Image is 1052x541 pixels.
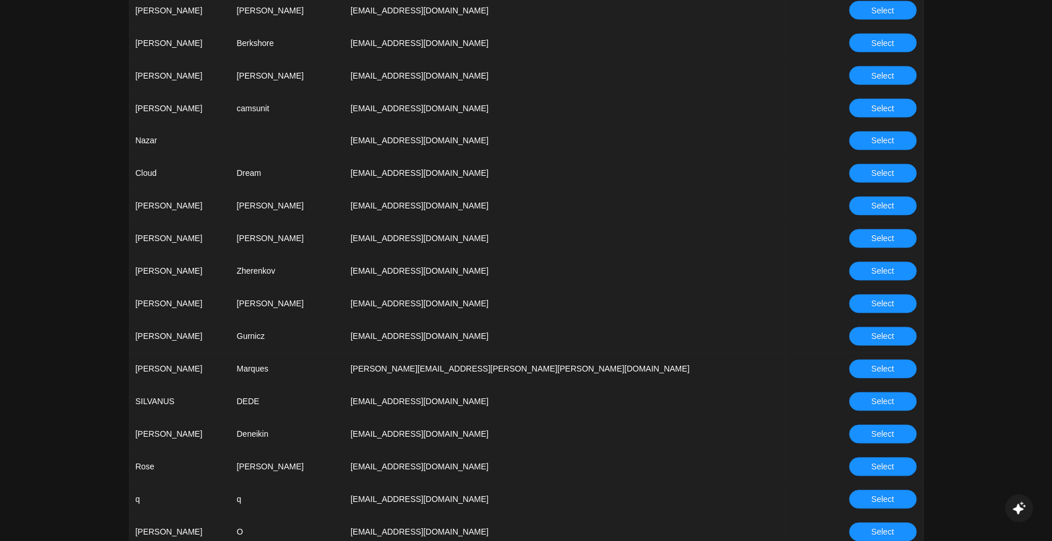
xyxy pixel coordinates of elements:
[230,157,344,190] td: Dream
[849,393,917,411] button: Select
[343,288,785,320] td: [EMAIL_ADDRESS][DOMAIN_NAME]
[849,490,917,509] button: Select
[849,132,917,150] button: Select
[343,59,785,92] td: [EMAIL_ADDRESS][DOMAIN_NAME]
[872,298,894,310] span: Select
[230,386,344,418] td: DEDE
[872,395,894,408] span: Select
[849,164,917,183] button: Select
[849,66,917,85] button: Select
[129,59,230,92] td: [PERSON_NAME]
[230,92,344,125] td: camsunit
[230,353,344,386] td: Marques
[872,135,894,147] span: Select
[872,4,894,17] span: Select
[849,34,917,52] button: Select
[872,526,894,539] span: Select
[129,353,230,386] td: [PERSON_NAME]
[230,59,344,92] td: [PERSON_NAME]
[230,451,344,483] td: [PERSON_NAME]
[230,288,344,320] td: [PERSON_NAME]
[129,451,230,483] td: Rose
[849,458,917,476] button: Select
[872,363,894,376] span: Select
[129,125,230,157] td: Nazar
[230,255,344,288] td: Zherenkov
[230,222,344,255] td: [PERSON_NAME]
[872,493,894,506] span: Select
[129,418,230,451] td: [PERSON_NAME]
[872,37,894,49] span: Select
[129,288,230,320] td: [PERSON_NAME]
[343,483,785,516] td: [EMAIL_ADDRESS][DOMAIN_NAME]
[872,69,894,82] span: Select
[849,229,917,248] button: Select
[849,425,917,444] button: Select
[343,125,785,157] td: [EMAIL_ADDRESS][DOMAIN_NAME]
[129,92,230,125] td: [PERSON_NAME]
[343,190,785,222] td: [EMAIL_ADDRESS][DOMAIN_NAME]
[872,461,894,473] span: Select
[343,451,785,483] td: [EMAIL_ADDRESS][DOMAIN_NAME]
[230,190,344,222] td: [PERSON_NAME]
[872,428,894,441] span: Select
[230,320,344,353] td: Gurnicz
[872,200,894,213] span: Select
[230,27,344,59] td: Berkshore
[343,320,785,353] td: [EMAIL_ADDRESS][DOMAIN_NAME]
[343,27,785,59] td: [EMAIL_ADDRESS][DOMAIN_NAME]
[849,360,917,379] button: Select
[849,295,917,313] button: Select
[129,27,230,59] td: [PERSON_NAME]
[343,222,785,255] td: [EMAIL_ADDRESS][DOMAIN_NAME]
[129,386,230,418] td: SILVANUS
[129,255,230,288] td: [PERSON_NAME]
[129,320,230,353] td: [PERSON_NAME]
[129,157,230,190] td: Cloud
[129,190,230,222] td: [PERSON_NAME]
[343,418,785,451] td: [EMAIL_ADDRESS][DOMAIN_NAME]
[849,99,917,118] button: Select
[872,167,894,180] span: Select
[872,265,894,278] span: Select
[849,1,917,20] button: Select
[343,157,785,190] td: [EMAIL_ADDRESS][DOMAIN_NAME]
[343,255,785,288] td: [EMAIL_ADDRESS][DOMAIN_NAME]
[849,327,917,346] button: Select
[343,92,785,125] td: [EMAIL_ADDRESS][DOMAIN_NAME]
[230,418,344,451] td: Deneikin
[129,222,230,255] td: [PERSON_NAME]
[230,483,344,516] td: q
[343,386,785,418] td: [EMAIL_ADDRESS][DOMAIN_NAME]
[129,483,230,516] td: q
[849,197,917,215] button: Select
[872,330,894,343] span: Select
[872,102,894,115] span: Select
[343,353,785,386] td: [PERSON_NAME][EMAIL_ADDRESS][PERSON_NAME][PERSON_NAME][DOMAIN_NAME]
[872,232,894,245] span: Select
[849,262,917,281] button: Select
